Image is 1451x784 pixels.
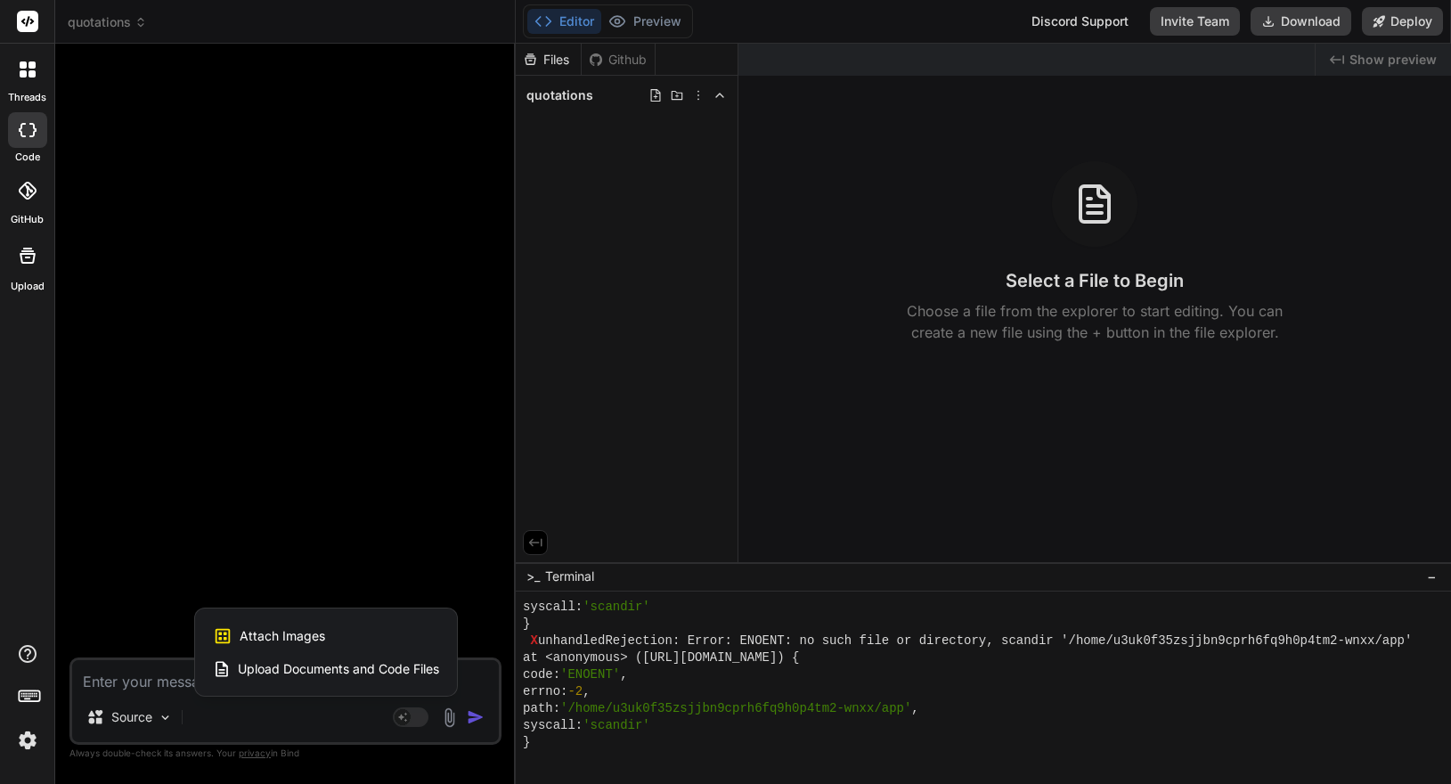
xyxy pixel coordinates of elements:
label: threads [8,90,46,105]
img: settings [12,725,43,755]
label: code [15,150,40,165]
label: GitHub [11,212,44,227]
span: Upload Documents and Code Files [238,660,439,678]
label: Upload [11,279,45,294]
span: Attach Images [240,627,325,645]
